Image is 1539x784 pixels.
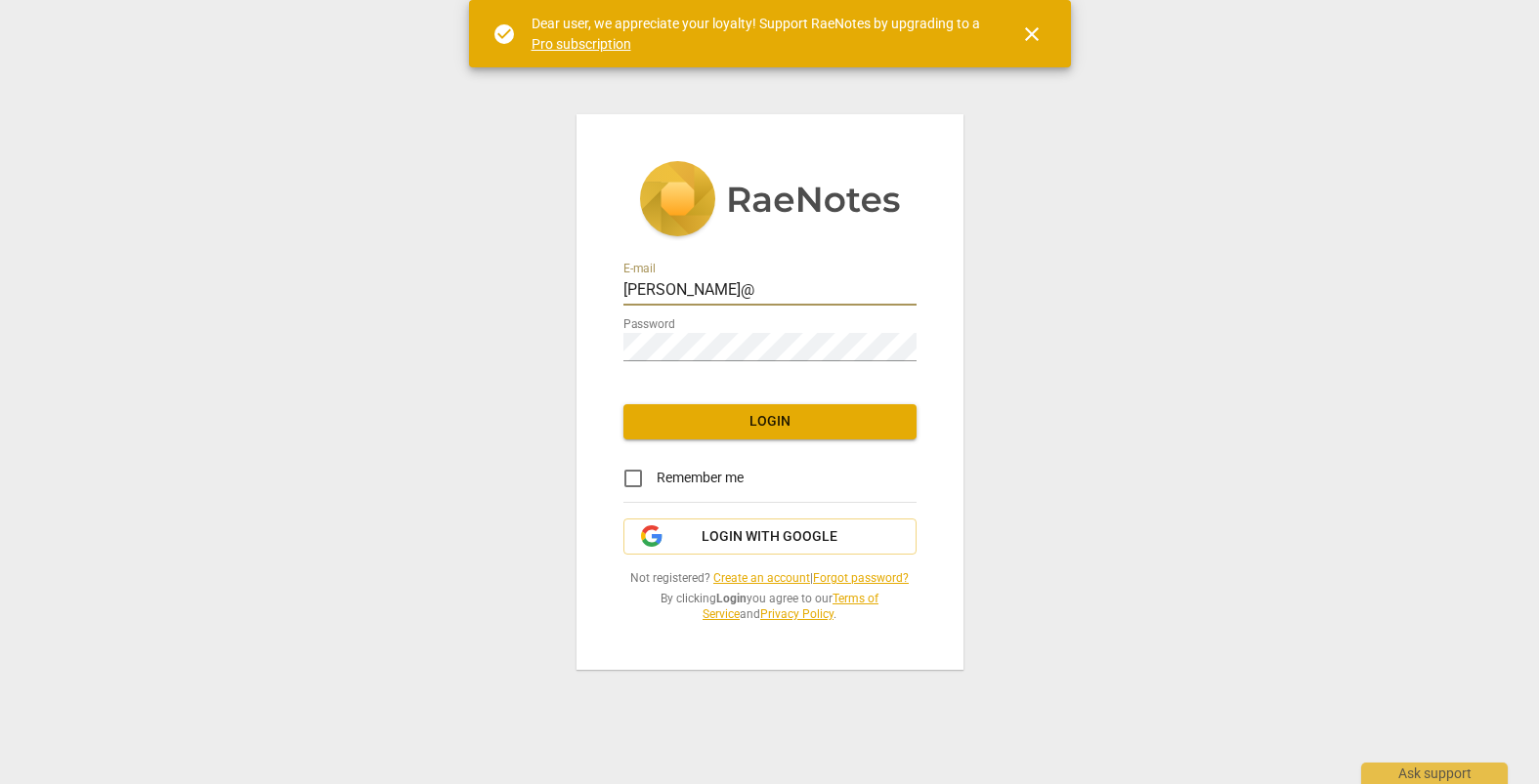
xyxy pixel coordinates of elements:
span: Not registered? | [623,570,917,587]
span: Remember me [657,468,744,488]
span: Login [639,412,901,432]
img: 5ac2273c67554f335776073100b6d88f.svg [639,161,901,241]
div: Dear user, we appreciate your loyalty! Support RaeNotes by upgrading to a [532,14,985,54]
span: check_circle [492,22,516,46]
a: Create an account [713,571,810,585]
label: E-mail [623,263,656,274]
span: By clicking you agree to our and . [623,591,917,623]
div: Ask support [1361,763,1508,784]
a: Pro subscription [532,36,631,52]
a: Forgot password? [813,571,909,585]
button: Close [1008,11,1055,58]
b: Login [716,592,747,605]
span: Login with Google [702,527,837,547]
a: Privacy Policy [760,607,834,621]
button: Login [623,404,917,439]
label: Password [623,318,675,330]
button: Login with Google [623,518,917,556]
span: close [1020,22,1044,46]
